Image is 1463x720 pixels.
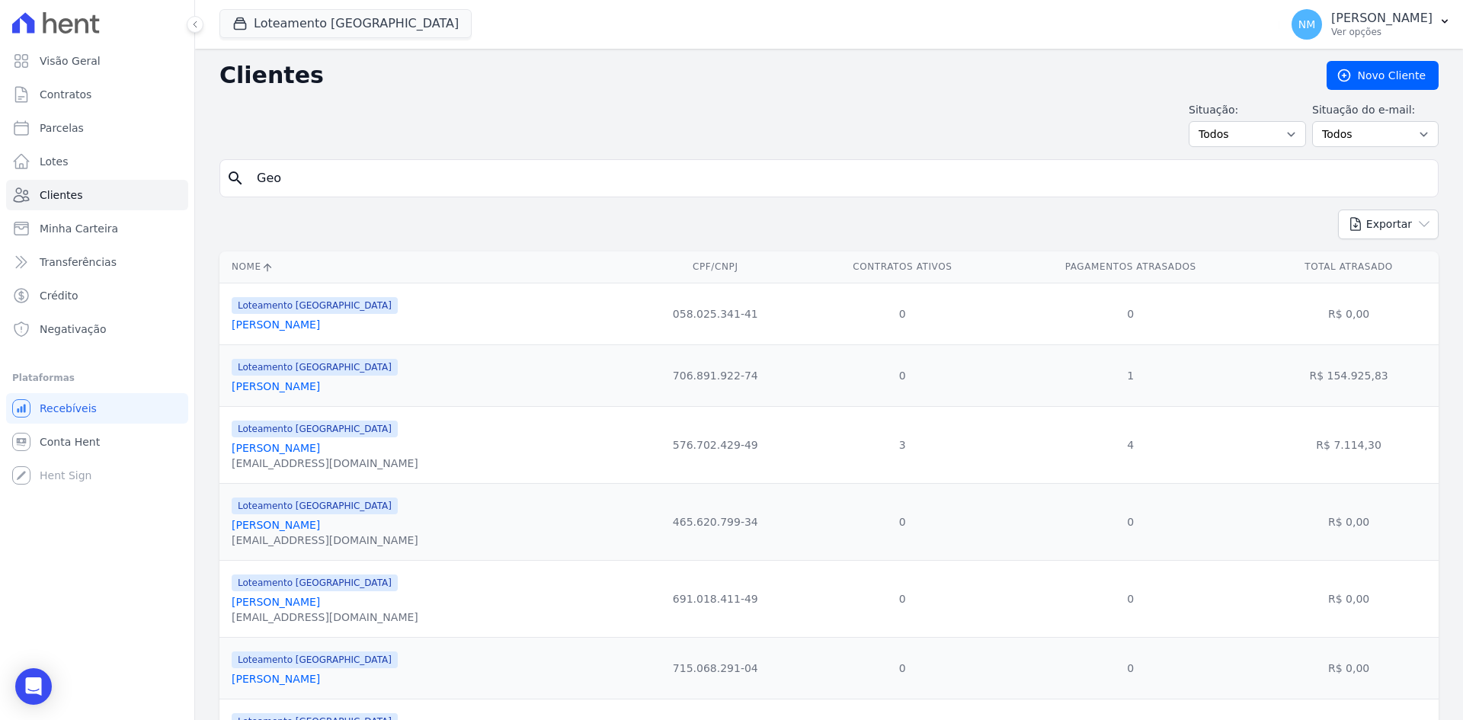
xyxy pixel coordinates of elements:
[802,406,1002,483] td: 3
[40,187,82,203] span: Clientes
[6,393,188,424] a: Recebíveis
[232,533,418,548] div: [EMAIL_ADDRESS][DOMAIN_NAME]
[232,359,398,376] span: Loteamento [GEOGRAPHIC_DATA]
[40,434,100,450] span: Conta Hent
[1327,61,1439,90] a: Novo Cliente
[1279,3,1463,46] button: NM [PERSON_NAME] Ver opções
[628,283,802,344] td: 058.025.341-41
[6,427,188,457] a: Conta Hent
[6,314,188,344] a: Negativação
[802,251,1002,283] th: Contratos Ativos
[232,610,418,625] div: [EMAIL_ADDRESS][DOMAIN_NAME]
[1002,251,1259,283] th: Pagamentos Atrasados
[1002,406,1259,483] td: 4
[232,498,398,514] span: Loteamento [GEOGRAPHIC_DATA]
[226,169,245,187] i: search
[1259,483,1439,560] td: R$ 0,00
[1312,102,1439,118] label: Situação do e-mail:
[40,254,117,270] span: Transferências
[1259,637,1439,699] td: R$ 0,00
[232,596,320,608] a: [PERSON_NAME]
[1298,19,1316,30] span: NM
[628,483,802,560] td: 465.620.799-34
[628,637,802,699] td: 715.068.291-04
[15,668,52,705] div: Open Intercom Messenger
[219,251,628,283] th: Nome
[1259,344,1439,406] td: R$ 154.925,83
[232,673,320,685] a: [PERSON_NAME]
[802,283,1002,344] td: 0
[628,344,802,406] td: 706.891.922-74
[40,87,91,102] span: Contratos
[232,380,320,392] a: [PERSON_NAME]
[40,288,78,303] span: Crédito
[12,369,182,387] div: Plataformas
[1259,283,1439,344] td: R$ 0,00
[232,421,398,437] span: Loteamento [GEOGRAPHIC_DATA]
[6,79,188,110] a: Contratos
[628,251,802,283] th: CPF/CNPJ
[802,344,1002,406] td: 0
[232,318,320,331] a: [PERSON_NAME]
[1331,26,1433,38] p: Ver opções
[6,146,188,177] a: Lotes
[232,297,398,314] span: Loteamento [GEOGRAPHIC_DATA]
[40,120,84,136] span: Parcelas
[628,406,802,483] td: 576.702.429-49
[40,322,107,337] span: Negativação
[6,180,188,210] a: Clientes
[219,62,1302,89] h2: Clientes
[1331,11,1433,26] p: [PERSON_NAME]
[6,46,188,76] a: Visão Geral
[802,637,1002,699] td: 0
[6,247,188,277] a: Transferências
[219,9,472,38] button: Loteamento [GEOGRAPHIC_DATA]
[248,163,1432,194] input: Buscar por nome, CPF ou e-mail
[40,401,97,416] span: Recebíveis
[232,442,320,454] a: [PERSON_NAME]
[1259,251,1439,283] th: Total Atrasado
[802,483,1002,560] td: 0
[6,280,188,311] a: Crédito
[40,53,101,69] span: Visão Geral
[40,221,118,236] span: Minha Carteira
[1338,210,1439,239] button: Exportar
[40,154,69,169] span: Lotes
[1002,483,1259,560] td: 0
[628,560,802,637] td: 691.018.411-49
[232,519,320,531] a: [PERSON_NAME]
[1002,560,1259,637] td: 0
[1189,102,1306,118] label: Situação:
[1002,344,1259,406] td: 1
[1259,406,1439,483] td: R$ 7.114,30
[232,456,418,471] div: [EMAIL_ADDRESS][DOMAIN_NAME]
[802,560,1002,637] td: 0
[6,113,188,143] a: Parcelas
[232,574,398,591] span: Loteamento [GEOGRAPHIC_DATA]
[232,651,398,668] span: Loteamento [GEOGRAPHIC_DATA]
[1259,560,1439,637] td: R$ 0,00
[1002,283,1259,344] td: 0
[6,213,188,244] a: Minha Carteira
[1002,637,1259,699] td: 0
